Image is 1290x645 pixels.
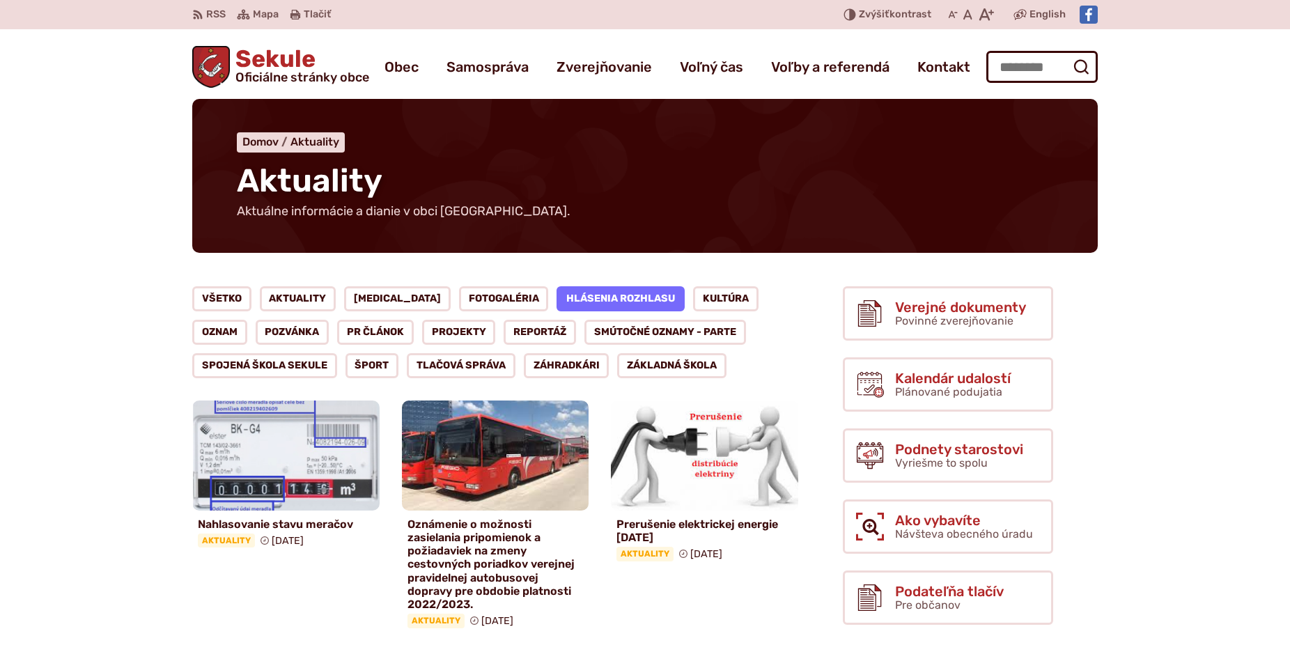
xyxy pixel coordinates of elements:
a: Samospráva [446,47,529,86]
a: Voľný čas [680,47,743,86]
a: Ako vybavíte Návšteva obecného úradu [843,499,1053,554]
span: Povinné zverejňovanie [895,314,1013,327]
a: Verejné dokumenty Povinné zverejňovanie [843,286,1053,341]
a: Oznámenie o možnosti zasielania pripomienok a požiadaviek na zmeny cestovných poriadkov verejnej ... [402,401,589,634]
span: Sekule [230,47,369,84]
a: Fotogaléria [459,286,549,311]
a: Šport [345,353,399,378]
a: Spojená škola Sekule [192,353,337,378]
a: Voľby a referendá [771,47,889,86]
span: Tlačiť [304,9,331,21]
a: Kalendár udalostí Plánované podujatia [843,357,1053,412]
a: Nahlasovanie stavu meračov Aktuality [DATE] [192,401,380,553]
span: Aktuality [407,614,465,628]
span: Aktuality [237,162,382,200]
span: Aktuality [198,534,255,547]
a: Základná škola [617,353,726,378]
span: English [1029,6,1066,23]
a: Hlásenia rozhlasu [557,286,685,311]
span: Mapa [253,6,279,23]
a: Aktuality [260,286,336,311]
a: [MEDICAL_DATA] [344,286,451,311]
span: Návšteva obecného úradu [895,527,1033,541]
a: Reportáž [504,320,576,345]
span: [DATE] [272,535,304,547]
span: Vyriešme to spolu [895,456,988,469]
span: Aktuality [616,547,674,561]
a: Všetko [192,286,251,311]
a: Podateľňa tlačív Pre občanov [843,570,1053,625]
a: Zverejňovanie [557,47,652,86]
span: Verejné dokumenty [895,300,1026,315]
a: Záhradkári [524,353,609,378]
span: Pre občanov [895,598,961,612]
h4: Oznámenie o možnosti zasielania pripomienok a požiadaviek na zmeny cestovných poriadkov verejnej ... [407,518,584,611]
a: Kultúra [693,286,759,311]
a: English [1027,6,1068,23]
h4: Prerušenie elektrickej energie [DATE] [616,518,793,544]
span: Kalendár udalostí [895,371,1011,386]
span: Zvýšiť [859,8,889,20]
a: Projekty [422,320,496,345]
a: Tlačová správa [407,353,515,378]
a: Prerušenie elektrickej energie [DATE] Aktuality [DATE] [611,401,798,567]
h4: Nahlasovanie stavu meračov [198,518,374,531]
a: Aktuality [290,135,339,148]
span: RSS [206,6,226,23]
a: Oznam [192,320,247,345]
a: Domov [242,135,290,148]
a: Podnety starostovi Vyriešme to spolu [843,428,1053,483]
a: Obec [384,47,419,86]
a: Smútočné oznamy - parte [584,320,746,345]
a: Logo Sekule, prejsť na domovskú stránku. [192,46,369,88]
img: Prejsť na Facebook stránku [1080,6,1098,24]
img: Prejsť na domovskú stránku [192,46,230,88]
a: Kontakt [917,47,970,86]
span: [DATE] [481,615,513,627]
span: kontrast [859,9,931,21]
span: Domov [242,135,279,148]
a: Pozvánka [256,320,329,345]
a: PR článok [337,320,414,345]
span: Oficiálne stránky obce [235,71,369,84]
span: Podateľňa tlačív [895,584,1004,599]
span: Plánované podujatia [895,385,1002,398]
span: Ako vybavíte [895,513,1033,528]
span: [DATE] [690,548,722,560]
p: Aktuálne informácie a dianie v obci [GEOGRAPHIC_DATA]. [237,204,571,219]
span: Podnety starostovi [895,442,1023,457]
